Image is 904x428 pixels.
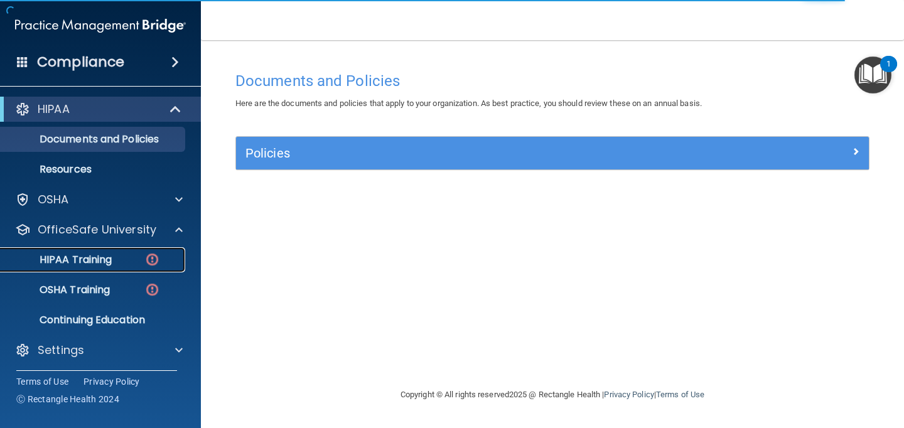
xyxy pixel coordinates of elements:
a: OSHA [15,192,183,207]
a: Privacy Policy [604,390,654,399]
iframe: Drift Widget Chat Controller [687,339,889,389]
img: danger-circle.6113f641.png [144,252,160,267]
a: Privacy Policy [83,375,140,388]
p: OSHA [38,192,69,207]
a: Terms of Use [656,390,704,399]
img: PMB logo [15,13,186,38]
a: Policies [245,143,859,163]
p: HIPAA [38,102,70,117]
div: Copyright © All rights reserved 2025 @ Rectangle Health | | [323,375,782,415]
span: Here are the documents and policies that apply to your organization. As best practice, you should... [235,99,702,108]
p: Continuing Education [8,314,180,326]
a: HIPAA [15,102,182,117]
p: HIPAA Training [8,254,112,266]
div: 1 [886,64,891,80]
p: Settings [38,343,84,358]
span: Ⓒ Rectangle Health 2024 [16,393,119,405]
a: Settings [15,343,183,358]
p: Documents and Policies [8,133,180,146]
p: Resources [8,163,180,176]
h5: Policies [245,146,701,160]
h4: Compliance [37,53,124,71]
h4: Documents and Policies [235,73,869,89]
a: OfficeSafe University [15,222,183,237]
img: danger-circle.6113f641.png [144,282,160,297]
a: Terms of Use [16,375,68,388]
p: OfficeSafe University [38,222,156,237]
p: OSHA Training [8,284,110,296]
button: Open Resource Center, 1 new notification [854,56,891,94]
